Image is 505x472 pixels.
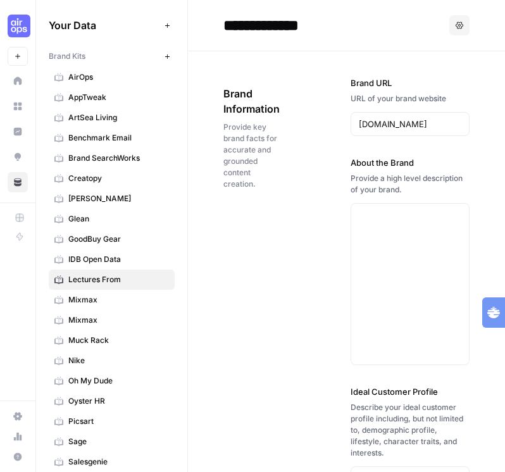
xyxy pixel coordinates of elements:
[223,86,280,116] span: Brand Information
[8,172,28,192] a: Your Data
[68,152,169,164] span: Brand SearchWorks
[8,426,28,447] a: Usage
[359,118,461,130] input: www.sundaysoccer.com
[49,168,175,189] a: Creatopy
[223,121,280,190] span: Provide key brand facts for accurate and grounded content creation.
[68,456,169,468] span: Salesgenie
[351,385,470,398] label: Ideal Customer Profile
[8,10,28,42] button: Workspace: September Cohort
[49,310,175,330] a: Mixmax
[8,406,28,426] a: Settings
[68,314,169,326] span: Mixmax
[68,355,169,366] span: Nike
[68,294,169,306] span: Mixmax
[49,128,175,148] a: Benchmark Email
[49,249,175,270] a: IDB Open Data
[351,173,470,196] div: Provide a high level description of your brand.
[8,447,28,467] button: Help + Support
[68,395,169,407] span: Oyster HR
[49,432,175,452] a: Sage
[68,173,169,184] span: Creatopy
[68,375,169,387] span: Oh My Dude
[8,71,28,91] a: Home
[49,452,175,472] a: Salesgenie
[49,18,159,33] span: Your Data
[49,351,175,371] a: Nike
[68,436,169,447] span: Sage
[49,148,175,168] a: Brand SearchWorks
[49,411,175,432] a: Picsart
[68,112,169,123] span: ArtSea Living
[8,147,28,167] a: Opportunities
[68,274,169,285] span: Lectures From
[8,96,28,116] a: Browse
[68,92,169,103] span: AppTweak
[49,270,175,290] a: Lectures From
[351,93,470,104] div: URL of your brand website
[68,335,169,346] span: Muck Rack
[68,213,169,225] span: Glean
[49,290,175,310] a: Mixmax
[68,132,169,144] span: Benchmark Email
[351,402,470,459] div: Describe your ideal customer profile including, but not limited to, demographic profile, lifestyl...
[49,209,175,229] a: Glean
[49,229,175,249] a: GoodBuy Gear
[68,233,169,245] span: GoodBuy Gear
[68,71,169,83] span: AirOps
[68,416,169,427] span: Picsart
[49,67,175,87] a: AirOps
[49,87,175,108] a: AppTweak
[49,108,175,128] a: ArtSea Living
[49,189,175,209] a: [PERSON_NAME]
[8,121,28,142] a: Insights
[68,193,169,204] span: [PERSON_NAME]
[49,51,85,62] span: Brand Kits
[49,330,175,351] a: Muck Rack
[8,15,30,37] img: September Cohort Logo
[351,156,470,169] label: About the Brand
[68,254,169,265] span: IDB Open Data
[49,371,175,391] a: Oh My Dude
[351,77,470,89] label: Brand URL
[49,391,175,411] a: Oyster HR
